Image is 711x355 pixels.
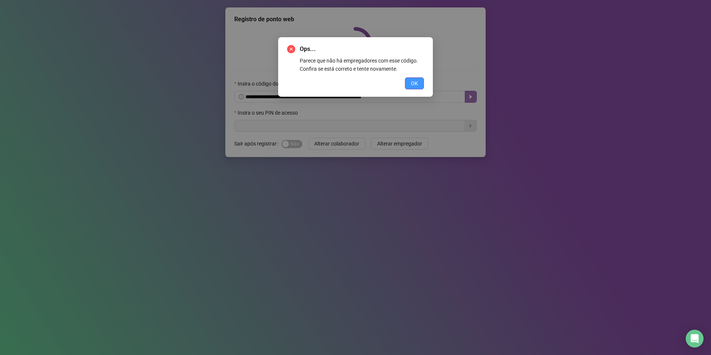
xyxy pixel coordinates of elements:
[300,57,424,73] div: Parece que não há empregadores com esse código. Confira se está correto e tente novamente.
[686,330,704,348] div: Open Intercom Messenger
[405,77,424,89] button: OK
[300,45,424,54] span: Ops...
[287,45,295,53] span: close-circle
[411,79,418,87] span: OK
